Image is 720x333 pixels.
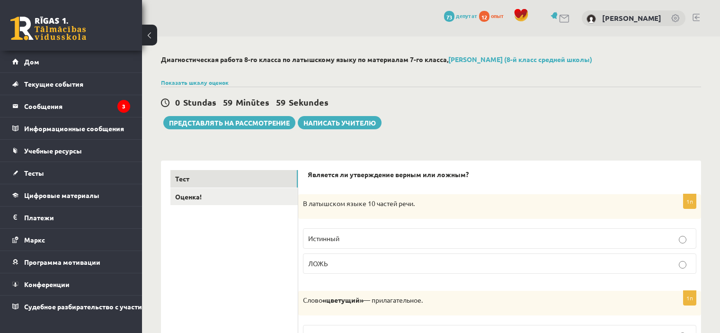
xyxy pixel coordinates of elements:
[161,79,229,86] a: Показать шкалу оценок
[12,162,130,184] a: Тесты
[308,234,339,243] font: Истинный
[24,258,100,266] font: Программа мотивации
[446,13,452,21] font: 73
[183,97,216,108] span: Stundas
[163,116,295,129] button: Представлять на рассмотрение
[24,191,99,199] font: Цифровые материалы
[686,198,693,205] font: 1п
[12,207,130,228] a: Платежи
[24,102,62,110] font: Сообщения
[303,118,376,127] font: Написать учителю
[481,13,487,21] font: 12
[24,124,124,133] font: Информационные сообщения
[24,146,82,155] font: Учебные ресурсы
[236,97,269,108] span: Minūtes
[456,12,478,19] font: депутат
[175,192,202,201] font: Оценка!
[12,229,130,251] a: Маркс
[24,280,70,288] font: Конференции
[24,302,207,311] font: Судебное разбирательство с участием [PERSON_NAME]
[170,170,298,188] a: Тест
[24,80,83,88] font: Текущие события
[602,13,661,23] a: [PERSON_NAME]
[679,236,686,243] input: Истинный
[223,97,232,108] span: 59
[479,12,509,19] a: 12 опыт
[276,97,285,108] span: 59
[12,140,130,162] a: Учебные ресурсы
[448,55,592,63] a: [PERSON_NAME] (8-й класс средней школы)
[587,14,596,24] img: Руслан Игнатов
[308,259,328,268] font: ЛОЖЬ
[322,296,364,304] font: «цветущий»
[12,51,130,72] a: Дом
[24,169,44,177] font: Тесты
[686,294,693,302] font: 1п
[122,102,125,110] font: 3
[298,116,382,129] a: Написать учителю
[12,273,130,295] a: Конференции
[12,184,130,206] a: Цифровые материалы
[679,261,686,269] input: ЛОЖЬ
[303,199,415,207] font: В латышском языке 10 частей речи.
[175,174,189,183] font: Тест
[303,296,322,304] font: Слово
[491,12,504,19] font: опыт
[364,296,423,304] font: — прилагательное.
[444,12,478,19] a: 73 депутат
[24,235,45,244] font: Маркс
[308,170,469,179] font: Является ли утверждение верным или ложным?
[12,117,130,139] a: Информационные сообщения
[161,55,448,63] font: Диагностическая работа 8-го класса по латышскому языку по материалам 7-го класса,
[169,118,290,127] font: Представлять на рассмотрение
[24,57,39,66] font: Дом
[10,17,86,40] a: Рижская 1-я средняя школа заочного обучения
[289,97,329,108] span: Sekundes
[175,97,180,108] span: 0
[12,73,130,95] a: Текущие события
[12,296,130,317] a: Судебное разбирательство с участием [PERSON_NAME]
[170,188,298,206] a: Оценка!
[24,213,54,222] font: Платежи
[12,95,130,117] a: Сообщения3
[12,251,130,273] a: Программа мотивации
